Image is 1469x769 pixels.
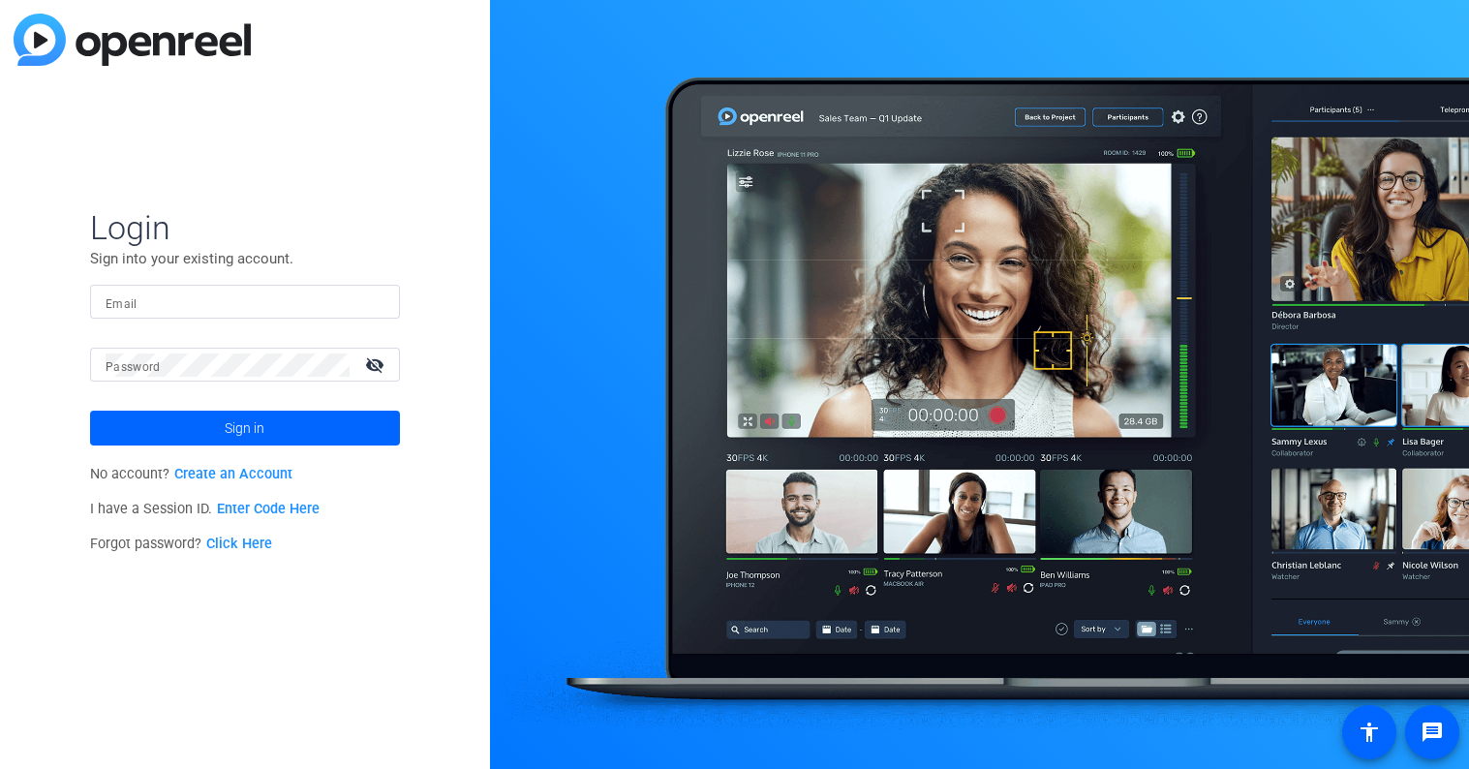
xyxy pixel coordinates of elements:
[217,501,320,517] a: Enter Code Here
[353,351,400,379] mat-icon: visibility_off
[1358,721,1381,744] mat-icon: accessibility
[90,501,320,517] span: I have a Session ID.
[106,360,161,374] mat-label: Password
[106,297,138,311] mat-label: Email
[90,466,292,482] span: No account?
[174,466,292,482] a: Create an Account
[90,536,272,552] span: Forgot password?
[90,411,400,446] button: Sign in
[90,248,400,269] p: Sign into your existing account.
[206,536,272,552] a: Click Here
[14,14,251,66] img: blue-gradient.svg
[1421,721,1444,744] mat-icon: message
[225,404,264,452] span: Sign in
[90,207,400,248] span: Login
[106,291,384,314] input: Enter Email Address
